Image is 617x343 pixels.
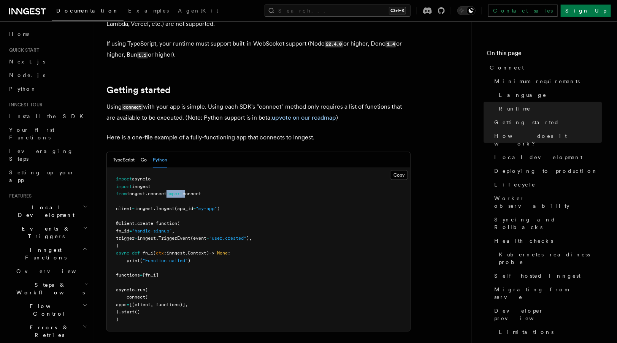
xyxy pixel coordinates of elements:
a: Home [6,27,89,41]
span: Features [6,193,32,199]
span: = [132,206,135,211]
a: Overview [13,264,89,278]
button: Go [141,152,147,168]
span: . [135,221,137,226]
a: Health checks [491,234,602,248]
span: Local Development [6,204,83,219]
span: = [129,228,132,234]
span: Overview [16,268,95,274]
span: from [116,191,127,196]
span: "my-app" [196,206,217,211]
span: Connect [490,64,524,71]
span: Steps & Workflows [13,281,85,296]
p: Using with your app is simple. Using each SDK's "connect" method only requires a list of function... [106,101,411,123]
a: upvote on our roadmap [272,114,336,121]
span: Flow Control [13,302,82,318]
span: create_function [137,221,177,226]
span: Getting started [494,119,559,126]
span: "Function called" [143,258,188,263]
span: Deploying to production [494,167,598,175]
span: Home [9,30,30,38]
a: Lifecycle [491,178,602,191]
span: None [217,250,228,256]
span: . [145,191,148,196]
span: Limitations [499,328,554,336]
span: Errors & Retries [13,324,82,339]
a: Runtime [496,102,602,115]
span: ( [153,250,156,256]
button: Inngest Functions [6,243,89,264]
span: = [140,273,143,278]
span: ). [116,310,121,315]
a: Examples [124,2,173,21]
p: Here is a one-file example of a fully-functioning app that connects to Inngest. [106,132,411,143]
span: = [135,236,137,241]
a: Deploying to production [491,164,602,178]
span: . [185,250,188,256]
a: AgentKit [173,2,223,21]
span: ctx [156,250,164,256]
span: Your first Functions [9,127,54,141]
span: run [137,288,145,293]
span: Self hosted Inngest [494,272,581,280]
span: Documentation [56,8,119,14]
span: Events & Triggers [6,225,83,240]
span: @client [116,221,135,226]
span: Python [9,86,37,92]
span: Language [499,91,547,99]
span: ( [140,258,143,263]
span: Minimum requirements [494,77,580,85]
span: inngest [167,250,185,256]
a: Python [6,82,89,96]
span: import [116,176,132,182]
span: . [153,206,156,211]
button: Errors & Retries [13,321,89,342]
span: Context) [188,250,209,256]
a: Worker observability [491,191,602,213]
span: async [116,250,129,256]
a: Install the SDK [6,109,89,123]
span: Lifecycle [494,181,536,188]
span: : [164,250,167,256]
span: inngest [127,191,145,196]
span: . [135,288,137,293]
a: Self hosted Inngest [491,269,602,283]
span: () [135,310,140,315]
button: Flow Control [13,299,89,321]
span: apps [116,302,127,308]
span: trigger [116,236,135,241]
span: ) [188,258,190,263]
span: inngest [135,206,153,211]
span: Node.js [9,72,45,78]
a: Developer preview [491,304,602,325]
span: def [132,250,140,256]
a: Node.js [6,68,89,82]
span: Setting up your app [9,169,75,183]
span: Inngest Functions [6,246,82,261]
span: Quick start [6,47,39,53]
span: ( [145,295,148,300]
span: inngest [132,184,151,189]
a: Contact sales [488,5,558,17]
span: client [116,206,132,211]
code: 1.4 [385,41,396,47]
span: [fn_1] [143,273,159,278]
a: Syncing and Rollbacks [491,213,602,234]
span: print [127,258,140,263]
kbd: Ctrl+K [389,7,406,14]
p: If using TypeScript, your runtime must support built-in WebSocket support (Node or higher, Deno o... [106,38,411,60]
a: Setting up your app [6,166,89,187]
code: 22.4.0 [325,41,343,47]
a: Sign Up [561,5,611,17]
span: -> [209,250,214,256]
button: Toggle dark mode [457,6,476,15]
span: functions [116,273,140,278]
h4: On this page [487,49,602,61]
span: Examples [128,8,169,14]
button: Steps & Workflows [13,278,89,299]
span: Leveraging Steps [9,148,73,162]
a: Limitations [496,325,602,339]
span: TriggerEvent [159,236,190,241]
span: import [167,191,182,196]
span: : [228,250,230,256]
